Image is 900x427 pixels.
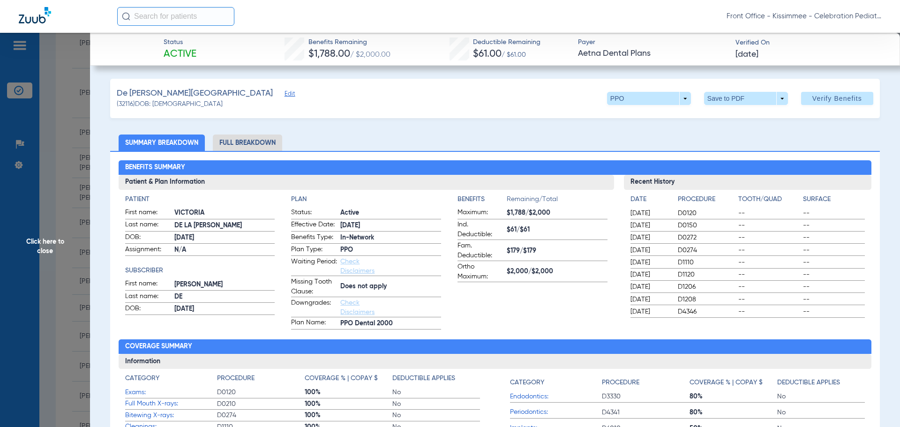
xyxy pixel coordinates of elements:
span: D4341 [602,408,690,417]
span: D0272 [678,233,735,242]
span: Plan Type: [291,245,337,256]
span: Maximum: [457,208,503,219]
span: $179/$179 [507,246,607,256]
h4: Patient [125,195,275,204]
span: Active [340,208,441,218]
span: Bitewing X-rays: [125,411,217,420]
img: Search Icon [122,12,130,21]
span: Deductible Remaining [473,37,540,47]
span: D1110 [678,258,735,267]
span: Downgrades: [291,298,337,317]
button: Verify Benefits [801,92,873,105]
button: Save to PDF [704,92,788,105]
span: -- [803,295,865,304]
span: D3330 [602,392,690,401]
span: -- [803,307,865,316]
span: Aetna Dental Plans [578,48,727,60]
h4: Deductible Applies [777,378,840,388]
h4: Subscriber [125,266,275,276]
span: Status [164,37,196,47]
span: -- [803,270,865,279]
span: [DATE] [630,282,670,292]
span: Assignment: [125,245,171,256]
span: PPO [340,245,441,255]
span: No [777,392,865,401]
span: -- [803,233,865,242]
span: -- [738,282,800,292]
span: De [PERSON_NAME][GEOGRAPHIC_DATA] [117,88,273,99]
span: First name: [125,279,171,290]
app-breakdown-title: Deductible Applies [392,374,480,387]
span: Plan Name: [291,318,337,329]
h2: Coverage Summary [119,339,872,354]
span: Last name: [125,220,171,231]
li: Full Breakdown [213,135,282,151]
h4: Procedure [678,195,735,204]
span: [DATE] [630,246,670,255]
span: Ortho Maximum: [457,262,503,282]
h4: Date [630,195,670,204]
app-breakdown-title: Date [630,195,670,208]
app-breakdown-title: Procedure [602,374,690,391]
span: D0150 [678,221,735,230]
span: D0210 [217,399,305,409]
span: D1208 [678,295,735,304]
app-breakdown-title: Coverage % | Copay $ [305,374,392,387]
app-breakdown-title: Surface [803,195,865,208]
span: $61.00 [473,49,502,59]
span: 100% [305,399,392,409]
span: -- [738,246,800,255]
span: $2,000/$2,000 [507,267,607,277]
h4: Category [125,374,159,383]
app-breakdown-title: Category [510,374,602,391]
span: Status: [291,208,337,219]
span: Missing Tooth Clause: [291,277,337,297]
li: Summary Breakdown [119,135,205,151]
app-breakdown-title: Plan [291,195,441,204]
app-breakdown-title: Category [125,374,217,387]
h4: Category [510,378,544,388]
span: [DATE] [174,233,275,243]
span: No [392,399,480,409]
span: DOB: [125,232,171,244]
span: No [392,411,480,420]
a: Check Disclaimers [340,258,375,274]
h3: Patient & Plan Information [119,175,614,190]
span: / $2,000.00 [350,51,390,59]
span: Full Mouth X-rays: [125,399,217,409]
span: PPO Dental 2000 [340,319,441,329]
h4: Procedure [217,374,255,383]
span: [DATE] [630,295,670,304]
span: Benefits Remaining [308,37,390,47]
h4: Surface [803,195,865,204]
app-breakdown-title: Coverage % | Copay $ [690,374,777,391]
span: Benefits Type: [291,232,337,244]
span: Remaining/Total [507,195,607,208]
h3: Recent History [624,175,872,190]
h4: Coverage % | Copay $ [305,374,378,383]
span: 80% [690,392,777,401]
span: Fam. Deductible: [457,241,503,261]
iframe: Chat Widget [853,382,900,427]
span: [DATE] [630,307,670,316]
button: PPO [607,92,691,105]
span: -- [803,282,865,292]
h4: Tooth/Quad [738,195,800,204]
span: DE [174,292,275,302]
span: Edit [285,90,293,99]
img: Zuub Logo [19,7,51,23]
span: [DATE] [630,221,670,230]
span: D0274 [678,246,735,255]
span: $1,788.00 [308,49,350,59]
span: DE LA [PERSON_NAME] [174,221,275,231]
span: Last name: [125,292,171,303]
span: No [392,388,480,397]
span: Exams: [125,388,217,397]
h4: Coverage % | Copay $ [690,378,763,388]
h4: Procedure [602,378,639,388]
span: -- [803,258,865,267]
span: Front Office - Kissimmee - Celebration Pediatric Dentistry [727,12,881,21]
